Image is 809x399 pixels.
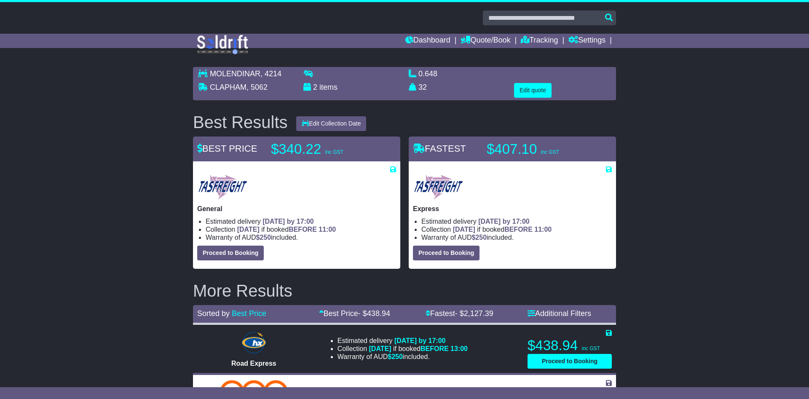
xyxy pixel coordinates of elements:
li: Warranty of AUD included. [206,233,396,241]
span: - $ [358,309,390,318]
a: Quote/Book [461,34,510,48]
p: $340.22 [271,141,376,158]
span: inc GST [581,345,600,351]
button: Proceed to Booking [413,246,480,260]
span: 11:00 [319,226,336,233]
p: $438.94 [528,337,612,354]
span: [DATE] by 17:00 [478,218,530,225]
a: Best Price- $438.94 [319,309,390,318]
li: Estimated delivery [421,217,612,225]
span: inc GST [541,149,559,155]
span: 0.648 [418,70,437,78]
div: Best Results [189,113,292,131]
span: FASTEST [413,143,466,154]
span: BEFORE [504,226,533,233]
span: [DATE] [369,345,391,352]
span: 32 [418,83,427,91]
li: Estimated delivery [206,217,396,225]
img: Tasfreight: Express [413,174,464,201]
span: BEST PRICE [197,143,257,154]
span: 13:00 [450,345,468,352]
span: 2,127.39 [464,309,493,318]
span: MOLENDINAR [210,70,260,78]
span: - $ [455,309,493,318]
span: Road Express [231,360,276,367]
p: Express [413,205,612,213]
span: if booked [369,345,468,352]
li: Estimated delivery [338,337,468,345]
img: Tasfreight: General [197,174,248,201]
a: Additional Filters [528,309,591,318]
span: $ [471,234,487,241]
button: Edit quote [514,83,552,98]
li: Collection [206,225,396,233]
span: inc GST [325,149,343,155]
span: , 5062 [246,83,268,91]
h2: More Results [193,281,616,300]
a: Dashboard [405,34,450,48]
a: Settings [568,34,605,48]
span: [DATE] [237,226,260,233]
li: Collection [421,225,612,233]
span: if booked [453,226,552,233]
li: Warranty of AUD included. [338,353,468,361]
span: [DATE] by 17:00 [263,218,314,225]
span: [DATE] by 17:00 [394,337,446,344]
a: Fastest- $2,127.39 [426,309,493,318]
span: if booked [237,226,336,233]
span: 11:00 [534,226,552,233]
span: 250 [391,353,403,360]
span: 2 [313,83,317,91]
button: Edit Collection Date [296,116,367,131]
span: 438.94 [367,309,390,318]
span: $ [388,353,403,360]
span: CLAPHAM [210,83,246,91]
p: $407.10 [487,141,592,158]
span: items [319,83,338,91]
span: , 4214 [260,70,281,78]
span: 250 [475,234,487,241]
span: 250 [260,234,271,241]
p: General [197,205,396,213]
li: Estimated delivery [338,387,468,395]
li: Warranty of AUD included. [421,233,612,241]
img: Hunter Express: Road Express [240,330,268,355]
a: Tracking [521,34,558,48]
li: Collection [338,345,468,353]
button: Proceed to Booking [528,354,612,369]
span: $ [256,234,271,241]
a: Best Price [232,309,266,318]
span: BEFORE [289,226,317,233]
button: Proceed to Booking [197,246,264,260]
span: BEFORE [421,345,449,352]
span: Sorted by [197,309,230,318]
span: [DATE] [453,226,475,233]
